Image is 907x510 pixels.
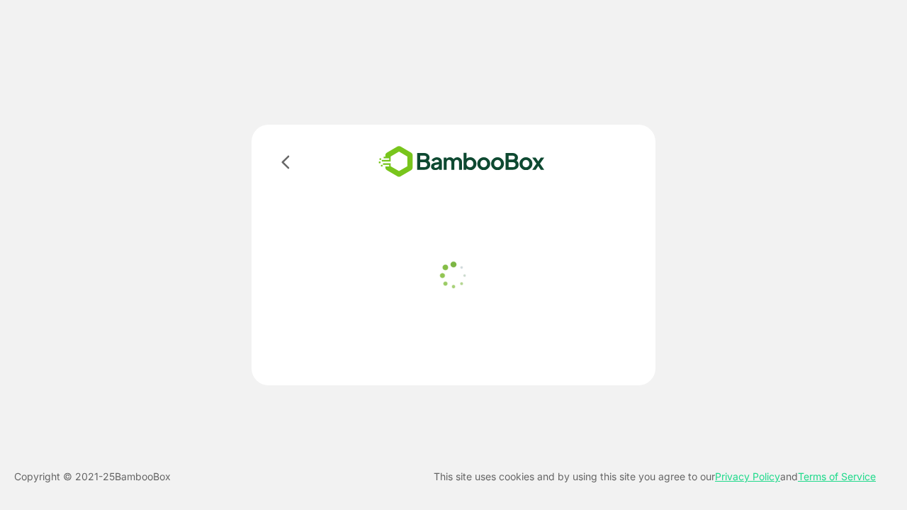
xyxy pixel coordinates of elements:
p: Copyright © 2021- 25 BambooBox [14,468,171,485]
img: bamboobox [358,142,565,182]
img: loader [436,258,471,293]
p: This site uses cookies and by using this site you agree to our and [434,468,876,485]
a: Privacy Policy [715,470,780,482]
a: Terms of Service [798,470,876,482]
